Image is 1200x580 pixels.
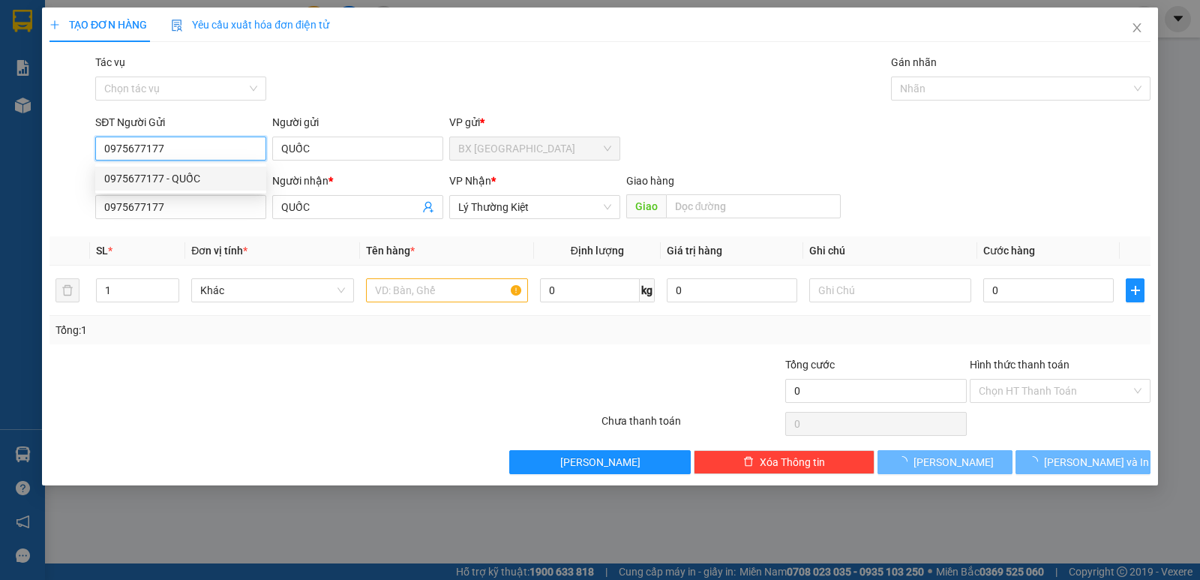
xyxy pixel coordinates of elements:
span: [PERSON_NAME] [913,454,994,470]
span: kg [640,278,655,302]
span: loading [1027,456,1044,467]
div: 0975677177 - QUỐC [104,170,257,187]
span: Khác [200,279,344,302]
label: Hình thức thanh toán [970,359,1069,371]
span: plus [1126,284,1144,296]
button: plus [1126,278,1144,302]
span: Giá trị hàng [667,245,722,257]
span: plus [49,20,60,30]
div: 0975677177 - QUỐC [95,167,266,191]
span: Lý Thường Kiệt [458,196,611,218]
th: Ghi chú [803,236,977,266]
div: Người nhận [272,173,443,189]
input: Ghi Chú [809,278,971,302]
div: Người gửi [272,114,443,131]
label: Tác vụ [95,56,125,68]
img: icon [171,20,183,32]
span: Nhận: [143,14,179,30]
span: Tổng cước [785,359,835,371]
button: [PERSON_NAME] [509,450,690,474]
input: 0 [667,278,797,302]
span: delete [743,456,754,468]
span: Giao [626,194,666,218]
span: loading [897,456,913,467]
button: [PERSON_NAME] [877,450,1012,474]
span: Gửi: [13,14,36,30]
button: deleteXóa Thông tin [694,450,874,474]
span: SL [96,245,108,257]
span: Yêu cầu xuất hóa đơn điện tử [171,19,329,31]
label: Gán nhãn [891,56,937,68]
span: VP Nhận [449,175,491,187]
div: 100.000 [141,97,297,118]
span: user-add [422,201,434,213]
div: BX [GEOGRAPHIC_DATA] [143,13,295,49]
button: delete [55,278,79,302]
span: Tên hàng [366,245,415,257]
span: Xóa Thông tin [760,454,825,470]
div: Chưa thanh toán [600,413,784,439]
span: TẠO ĐƠN HÀNG [49,19,147,31]
span: close [1131,22,1143,34]
span: BX Tân Châu [458,137,611,160]
button: [PERSON_NAME] và In [1015,450,1150,474]
div: Tổng: 1 [55,322,464,338]
div: SĐT Người Gửi [95,114,266,131]
span: [PERSON_NAME] [560,454,640,470]
div: Lý Thường Kiệt [13,13,133,49]
span: [PERSON_NAME] và In [1044,454,1149,470]
div: [PERSON_NAME] [143,49,295,67]
input: VD: Bàn, Ghế [366,278,528,302]
span: Đơn vị tính [191,245,247,257]
span: CC : [141,101,162,116]
span: Giao hàng [626,175,674,187]
button: Close [1116,8,1158,50]
span: Cước hàng [983,245,1035,257]
div: 0969372272 [143,67,295,88]
div: VP gửi [449,114,620,131]
input: Dọc đường [666,194,841,218]
span: Định lượng [571,245,624,257]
